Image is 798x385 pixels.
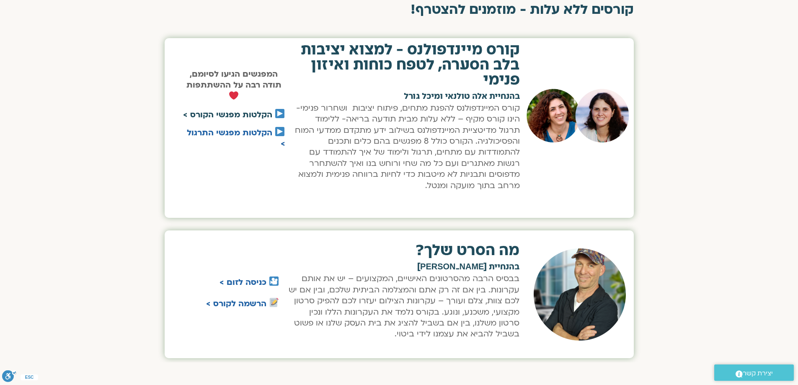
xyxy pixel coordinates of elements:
a: יצירת קשר [714,364,794,381]
h2: קורס מיינדפולנס - למצוא יציבות בלב הסערה, לטפח כוחות ואיזון פנימי [294,42,520,88]
img: 🎦 [269,276,279,286]
img: 📝 [269,298,279,307]
img: ❤ [229,91,238,100]
strong: המפגשים הגיעו לסיומם, תודה רבה על ההשתתפות [186,69,281,102]
h2: קורסים ללא עלות - מוזמנים להצטרף! [165,2,634,17]
img: ▶️ [275,109,284,118]
h2: בהנחיית [PERSON_NAME] [288,263,520,271]
a: כניסה לזום > [220,276,266,287]
a: הקלטות מפגשי הקורס > [183,109,272,120]
p: קורס המיינדפולנס להפגת מתחים, פיתוח יציבות ושחרור פנימי- הינו קורס מקיף – ללא עלות מבית תודעה ברי... [294,103,520,191]
span: יצירת קשר [743,368,773,379]
a: הקלטות מפגשי התרגול > [187,127,285,149]
h2: מה הסרט שלך? [288,243,520,258]
a: הרשמה לקורס > [206,298,266,309]
p: בבסיס הרבה מהסרטונים האישיים, המקצועים – יש את אותם עקרונות. בין אם זה רק אתם והמצלמה הביתית שלכם... [288,273,520,339]
img: זיואן [534,248,626,341]
h2: בהנחיית אלה טולנאי ומיכל גורל [294,92,520,101]
img: ▶️ [275,127,284,136]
